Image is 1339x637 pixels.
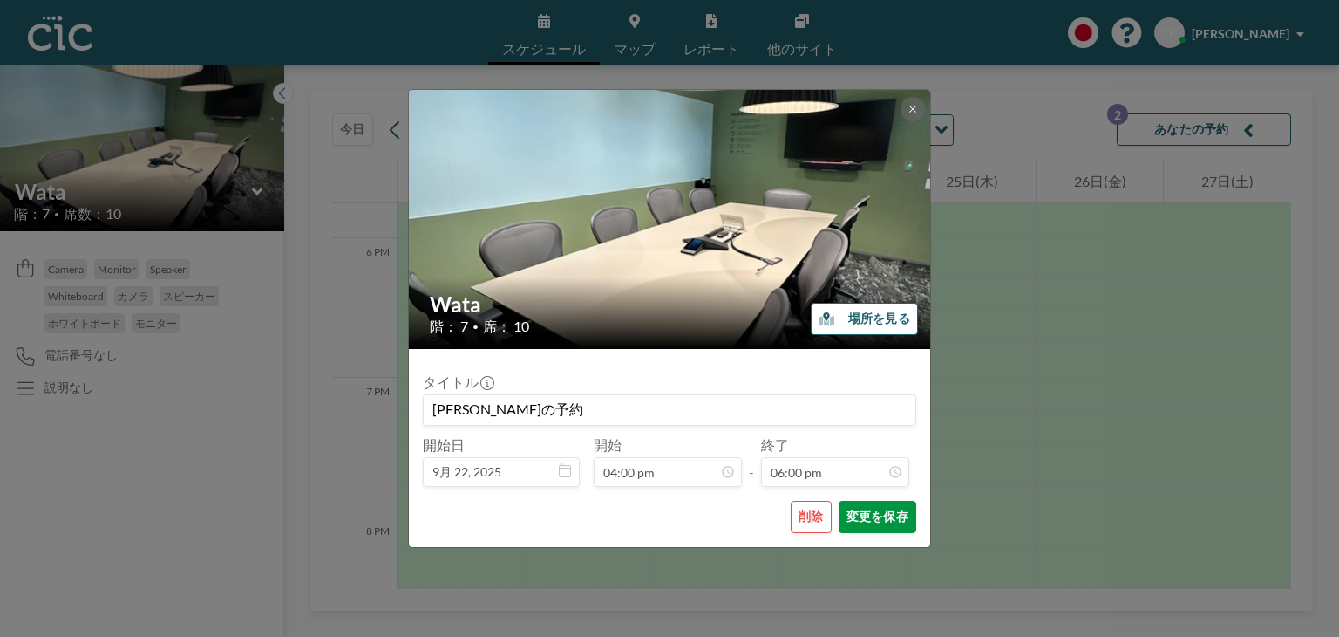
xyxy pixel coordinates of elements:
span: 階： 7 [430,318,468,335]
label: タイトル [423,373,493,391]
label: 開始 [594,436,622,454]
button: 変更を保存 [839,501,916,533]
input: (タイトルなし) [424,395,915,425]
span: • [472,320,479,333]
button: 削除 [791,501,832,533]
label: 開始日 [423,436,465,454]
span: 席： 10 [483,318,529,335]
span: - [749,442,754,481]
label: 終了 [761,436,789,454]
button: 場所を見る [811,303,918,335]
h2: Wata [430,291,911,318]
